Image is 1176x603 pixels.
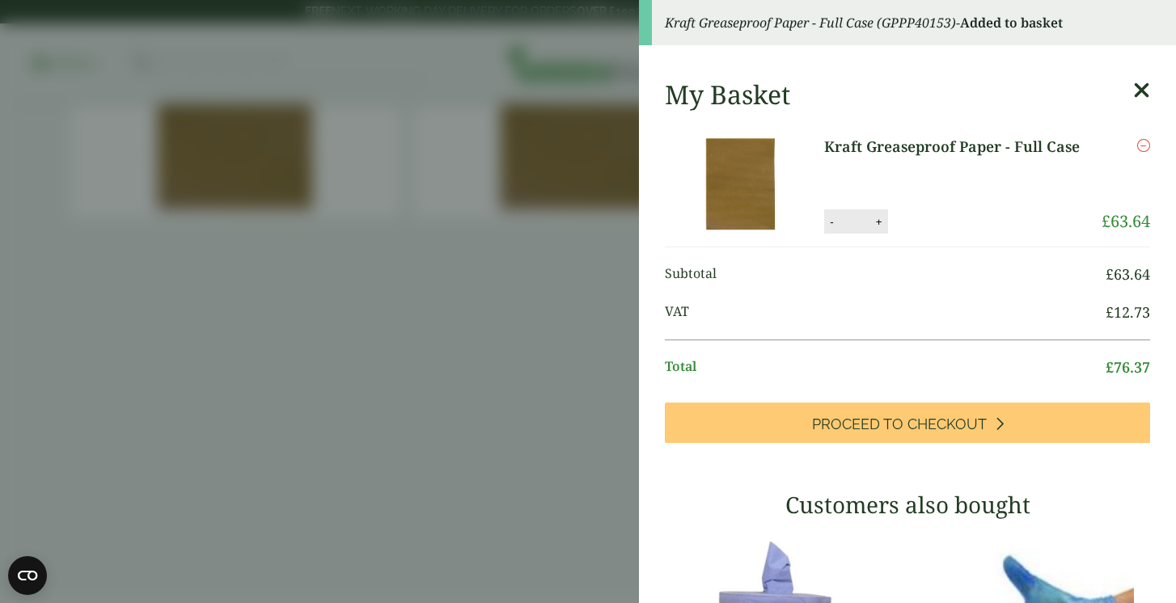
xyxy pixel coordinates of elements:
bdi: 63.64 [1106,264,1150,284]
span: Total [665,356,1106,378]
button: Open CMP widget [8,556,47,595]
strong: Added to basket [960,14,1063,32]
h3: Customers also bought [665,491,1150,519]
a: Remove this item [1137,136,1150,155]
span: £ [1102,210,1110,232]
span: VAT [665,301,1106,323]
em: Kraft Greaseproof Paper - Full Case (GPPP40153) [665,14,956,32]
span: £ [1106,264,1114,284]
a: Proceed to Checkout [665,403,1150,443]
bdi: 63.64 [1102,210,1150,232]
span: Subtotal [665,264,1106,285]
button: - [825,215,838,229]
span: £ [1106,357,1114,377]
span: £ [1106,302,1114,322]
a: Kraft Greaseproof Paper - Full Case [824,136,1090,158]
bdi: 12.73 [1106,302,1150,322]
bdi: 76.37 [1106,357,1150,377]
h2: My Basket [665,79,790,110]
button: + [871,215,887,229]
img: Kraft Greaseproof Paper -Full Case-0 [668,136,814,234]
span: Proceed to Checkout [812,415,987,433]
